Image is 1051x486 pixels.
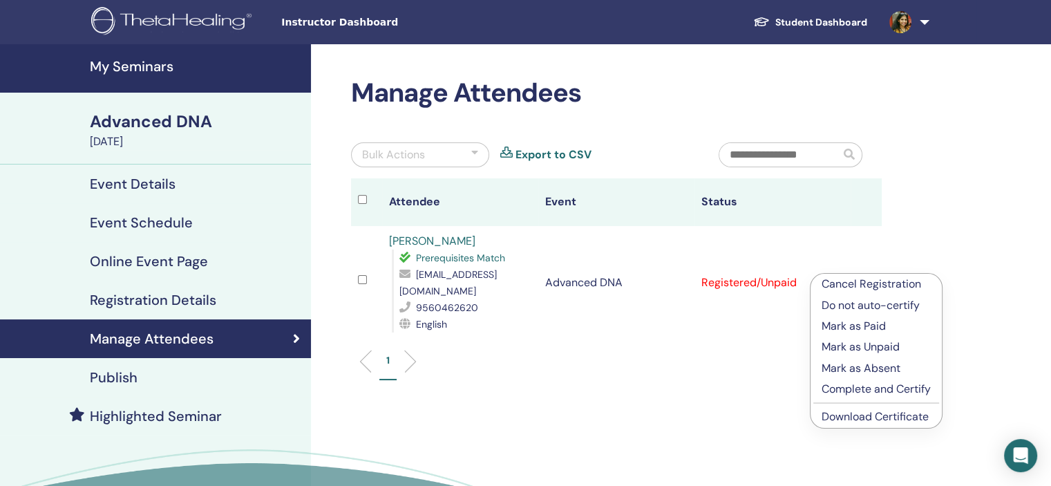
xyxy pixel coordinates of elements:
h4: Event Details [90,176,176,192]
h4: Manage Attendees [90,330,214,347]
h2: Manage Attendees [351,77,882,109]
h4: Registration Details [90,292,216,308]
span: Prerequisites Match [416,252,505,264]
span: English [416,318,447,330]
h4: Highlighted Seminar [90,408,222,424]
td: Advanced DNA [538,226,694,339]
span: [EMAIL_ADDRESS][DOMAIN_NAME] [399,268,497,297]
span: 9560462620 [416,301,478,314]
p: Cancel Registration [822,276,931,292]
p: Mark as Absent [822,360,931,377]
p: Do not auto-certify [822,297,931,314]
h4: Publish [90,369,138,386]
h4: Event Schedule [90,214,193,231]
img: logo.png [91,7,256,38]
h4: Online Event Page [90,253,208,270]
div: [DATE] [90,133,303,150]
img: graduation-cap-white.svg [753,16,770,28]
p: Complete and Certify [822,381,931,398]
th: Event [538,178,694,226]
a: Export to CSV [515,147,591,163]
img: default.jpg [889,11,911,33]
th: Status [694,178,851,226]
a: Student Dashboard [742,10,878,35]
a: Advanced DNA[DATE] [82,110,311,150]
h4: My Seminars [90,58,303,75]
div: Open Intercom Messenger [1004,439,1037,472]
span: Instructor Dashboard [281,15,489,30]
div: Bulk Actions [362,147,425,163]
p: Mark as Paid [822,318,931,335]
div: Advanced DNA [90,110,303,133]
p: 1 [386,353,390,368]
a: Download Certificate [822,409,929,424]
a: [PERSON_NAME] [389,234,475,248]
th: Attendee [382,178,538,226]
p: Mark as Unpaid [822,339,931,355]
